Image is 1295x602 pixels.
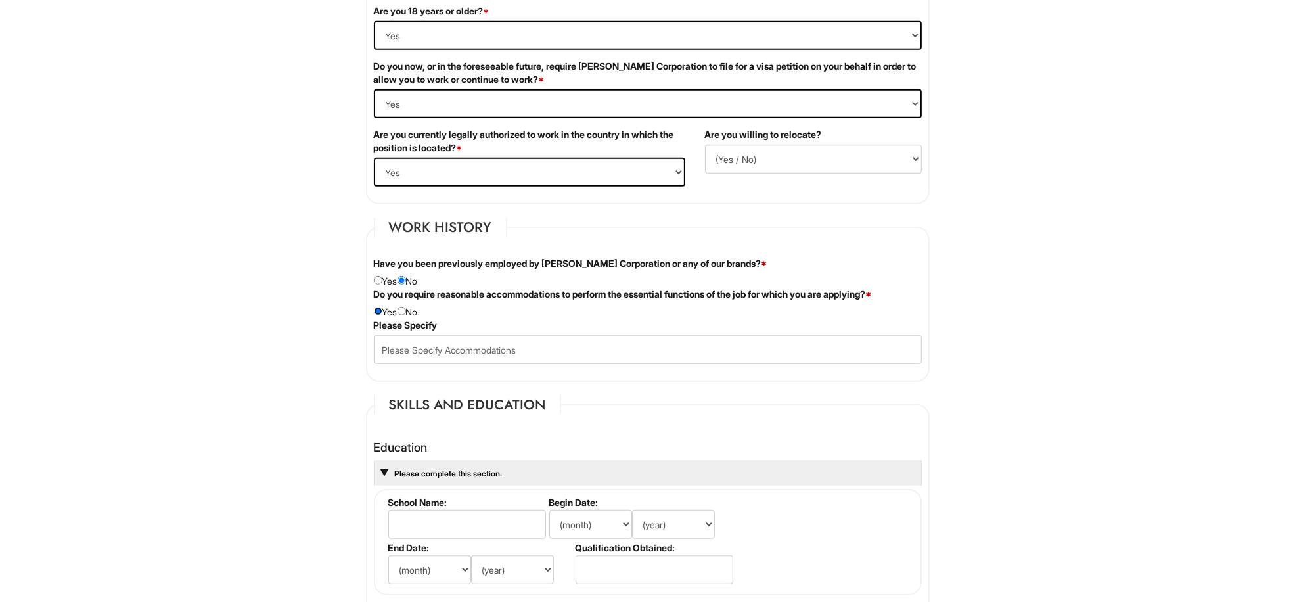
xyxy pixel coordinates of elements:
label: School Name: [388,497,544,508]
input: Please Specify Accommodations [374,335,922,364]
a: Please complete this section. [393,469,502,478]
h4: Education [374,441,922,454]
select: (Yes / No) [374,89,922,118]
label: Please Specify [374,319,438,332]
label: Begin Date: [549,497,731,508]
div: Yes No [364,288,932,319]
label: Do you now, or in the foreseeable future, require [PERSON_NAME] Corporation to file for a visa pe... [374,60,922,86]
select: (Yes / No) [374,158,685,187]
label: Are you 18 years or older? [374,5,489,18]
legend: Work History [374,218,507,237]
legend: Skills and Education [374,395,561,415]
select: (Yes / No) [705,145,922,174]
label: Have you been previously employed by [PERSON_NAME] Corporation or any of our brands? [374,257,767,270]
label: End Date: [388,542,570,553]
div: Yes No [364,257,932,288]
label: Are you currently legally authorized to work in the country in which the position is located? [374,128,685,154]
label: Qualification Obtained: [576,542,731,553]
select: (Yes / No) [374,21,922,50]
label: Are you willing to relocate? [705,128,822,141]
label: Do you require reasonable accommodations to perform the essential functions of the job for which ... [374,288,872,301]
